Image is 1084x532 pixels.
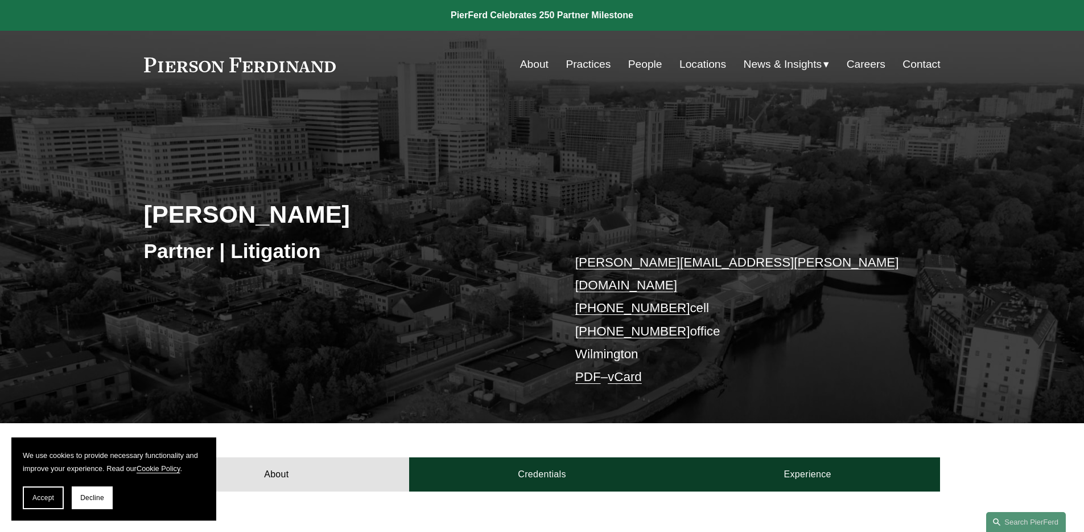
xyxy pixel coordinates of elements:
span: Decline [80,494,104,502]
p: cell office Wilmington – [575,251,907,389]
h2: [PERSON_NAME] [144,199,542,229]
a: PDF [575,370,601,384]
a: Cookie Policy [137,464,180,473]
a: About [520,54,549,75]
button: Decline [72,486,113,509]
a: Practices [566,54,611,75]
span: Accept [32,494,54,502]
a: Contact [902,54,940,75]
a: About [144,457,410,492]
a: vCard [608,370,642,384]
a: folder dropdown [744,54,830,75]
p: We use cookies to provide necessary functionality and improve your experience. Read our . [23,449,205,475]
a: Locations [679,54,726,75]
a: Experience [675,457,941,492]
button: Accept [23,486,64,509]
a: [PHONE_NUMBER] [575,324,690,338]
section: Cookie banner [11,437,216,521]
a: Careers [847,54,885,75]
a: [PERSON_NAME][EMAIL_ADDRESS][PERSON_NAME][DOMAIN_NAME] [575,255,899,292]
h3: Partner | Litigation [144,239,542,264]
a: [PHONE_NUMBER] [575,301,690,315]
span: News & Insights [744,55,822,75]
a: People [628,54,662,75]
a: Credentials [409,457,675,492]
a: Search this site [986,512,1066,532]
